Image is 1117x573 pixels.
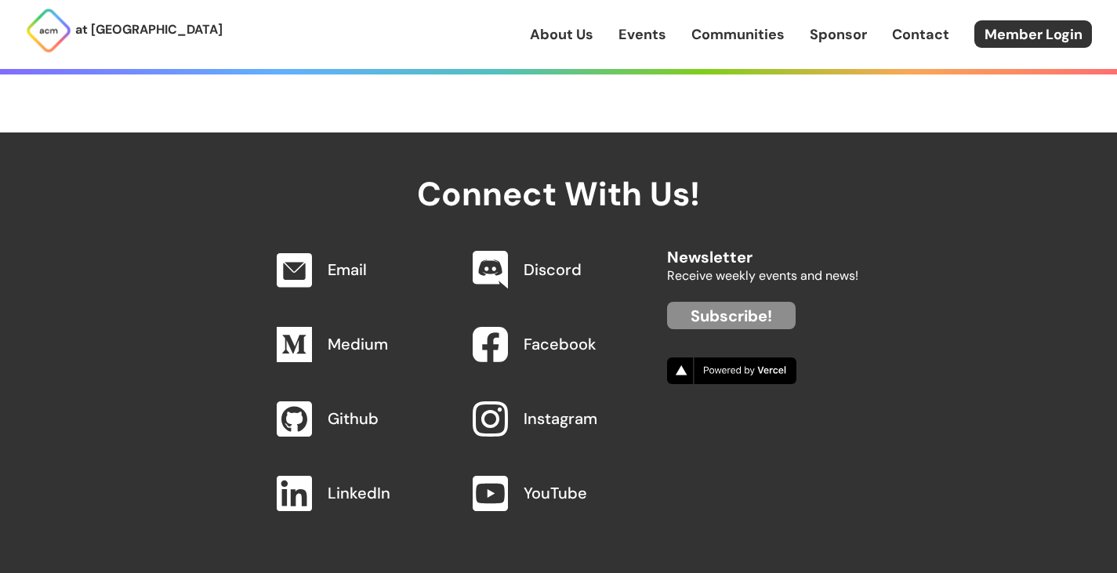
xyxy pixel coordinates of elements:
[524,259,582,280] a: Discord
[618,24,666,45] a: Events
[810,24,867,45] a: Sponsor
[75,20,223,40] p: at [GEOGRAPHIC_DATA]
[974,20,1092,48] a: Member Login
[667,233,858,266] h2: Newsletter
[25,7,223,54] a: at [GEOGRAPHIC_DATA]
[473,401,508,437] img: Instagram
[524,483,587,503] a: YouTube
[473,327,508,362] img: Facebook
[277,253,312,288] img: Email
[473,251,508,290] img: Discord
[530,24,593,45] a: About Us
[259,132,858,212] h2: Connect With Us!
[524,408,597,429] a: Instagram
[277,401,312,437] img: Github
[667,266,858,286] p: Receive weekly events and news!
[277,327,312,362] img: Medium
[25,7,72,54] img: ACM Logo
[277,476,312,511] img: LinkedIn
[328,334,388,354] a: Medium
[328,259,367,280] a: Email
[328,408,379,429] a: Github
[667,357,796,384] img: Vercel
[691,24,785,45] a: Communities
[328,483,390,503] a: LinkedIn
[892,24,949,45] a: Contact
[667,302,796,329] a: Subscribe!
[524,334,597,354] a: Facebook
[473,476,508,511] img: YouTube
